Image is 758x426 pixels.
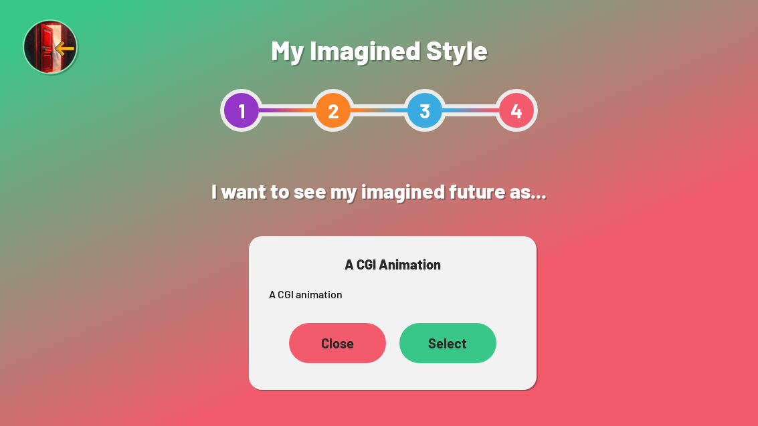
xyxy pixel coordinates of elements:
h1: My Imagined Style [220,33,538,66]
h2: I want to see my imagined future as... [145,165,613,216]
div: Close [289,323,386,363]
img: Exit [23,19,80,77]
div: 3 [403,89,446,132]
h3: A CGI Animation [269,256,516,272]
div: 4 [495,89,538,132]
p: A CGI animation [269,286,516,303]
div: 1 [220,89,263,132]
div: Select [399,323,496,363]
div: 2 [312,89,355,132]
